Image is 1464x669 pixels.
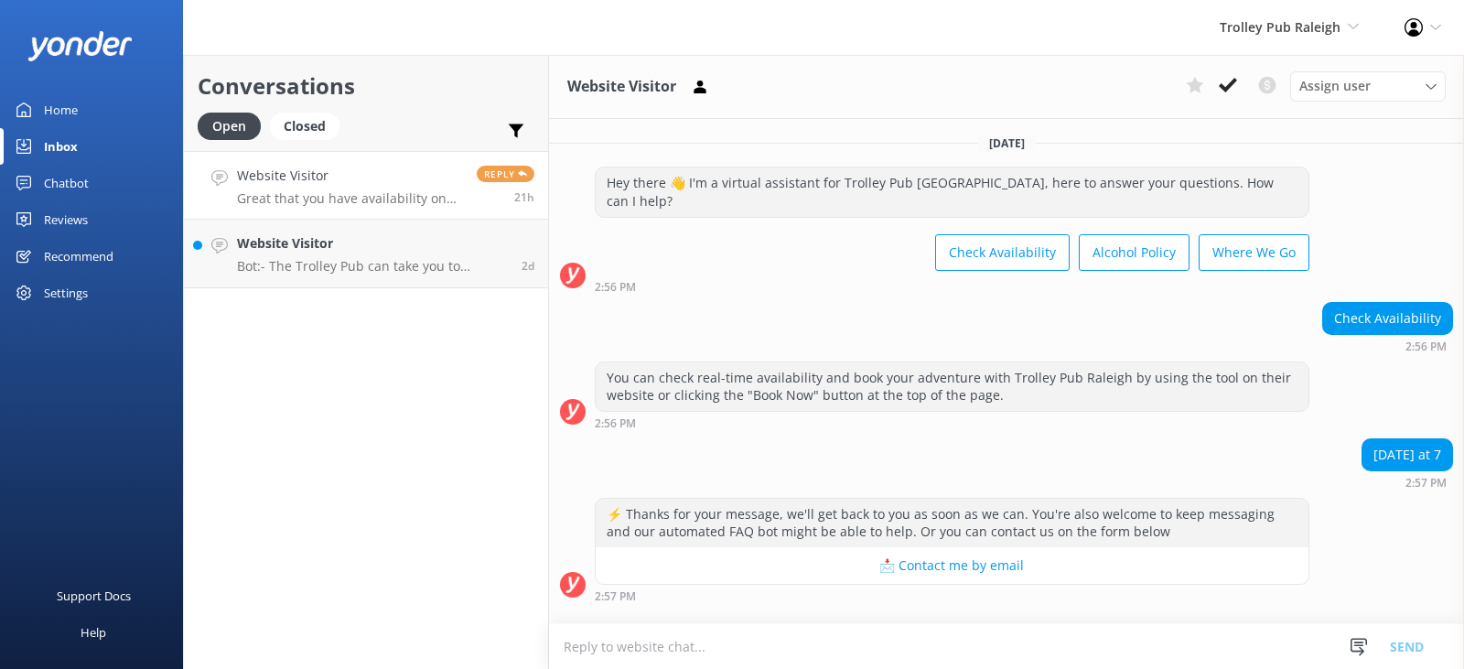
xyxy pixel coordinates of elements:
div: Oct 13 2025 01:57pm (UTC -05:00) America/Cancun [1362,476,1453,489]
span: Trolley Pub Raleigh [1220,18,1340,36]
div: Oct 13 2025 01:57pm (UTC -05:00) America/Cancun [595,589,1309,602]
div: Reviews [44,201,88,238]
button: Alcohol Policy [1079,234,1189,271]
div: Home [44,92,78,128]
div: Oct 13 2025 01:56pm (UTC -05:00) America/Cancun [595,416,1309,429]
span: [DATE] [978,135,1036,151]
h2: Conversations [198,69,534,103]
span: Assign user [1299,76,1371,96]
p: Bot: - The Trolley Pub can take you to various destinations within its route areas. You can explo... [237,258,508,275]
div: Oct 13 2025 01:56pm (UTC -05:00) America/Cancun [595,280,1309,293]
div: Help [81,614,106,651]
div: Oct 13 2025 01:56pm (UTC -05:00) America/Cancun [1322,340,1453,352]
a: Closed [270,115,349,135]
img: yonder-white-logo.png [27,31,133,61]
span: Oct 13 2025 02:23pm (UTC -05:00) America/Cancun [514,189,534,205]
div: Open [198,113,261,140]
div: Settings [44,275,88,311]
h3: Website Visitor [567,75,676,99]
strong: 2:56 PM [595,282,636,293]
strong: 2:56 PM [595,418,636,429]
div: [DATE] at 7 [1362,439,1452,470]
div: Support Docs [57,577,131,614]
button: Where We Go [1199,234,1309,271]
h4: Website Visitor [237,233,508,254]
div: Inbox [44,128,78,165]
div: Check Availability [1323,303,1452,334]
strong: 2:57 PM [595,591,636,602]
a: Website VisitorGreat that you have availability on the evening of the 24th. You mentioned you mig... [184,151,548,220]
h4: Website Visitor [237,166,463,186]
strong: 2:56 PM [1405,341,1447,352]
strong: 2:57 PM [1405,478,1447,489]
button: Check Availability [935,234,1070,271]
div: Recommend [44,238,113,275]
p: Great that you have availability on the evening of the 24th. You mentioned you might have a disco... [237,190,463,207]
button: 📩 Contact me by email [596,547,1308,584]
span: Reply [477,166,534,182]
div: Hey there 👋 I'm a virtual assistant for Trolley Pub [GEOGRAPHIC_DATA], here to answer your questi... [596,167,1308,216]
span: Oct 11 2025 04:26pm (UTC -05:00) America/Cancun [522,258,534,274]
div: Chatbot [44,165,89,201]
div: ⚡ Thanks for your message, we'll get back to you as soon as we can. You're also welcome to keep m... [596,499,1308,547]
div: Assign User [1290,71,1446,101]
div: Closed [270,113,339,140]
a: Website VisitorBot:- The Trolley Pub can take you to various destinations within its route areas.... [184,220,548,288]
a: Open [198,115,270,135]
div: You can check real-time availability and book your adventure with Trolley Pub Raleigh by using th... [596,362,1308,411]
